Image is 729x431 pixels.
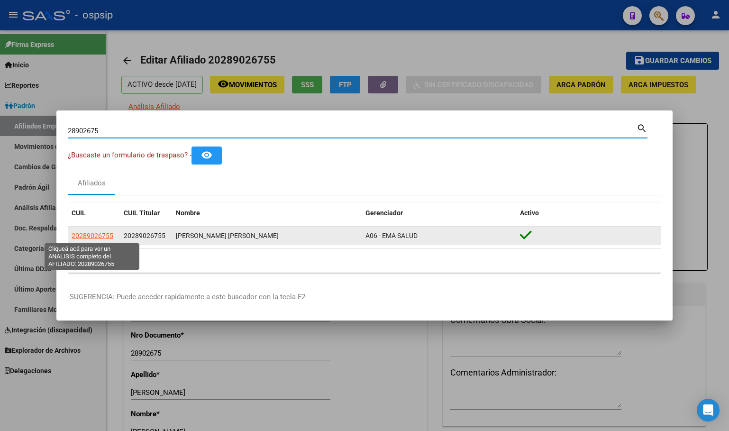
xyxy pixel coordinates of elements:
span: Activo [520,209,539,217]
span: CUIL Titular [124,209,160,217]
datatable-header-cell: Activo [516,203,661,223]
datatable-header-cell: CUIL [68,203,120,223]
mat-icon: remove_red_eye [201,149,212,161]
div: Open Intercom Messenger [697,399,720,422]
span: 20289026755 [72,232,113,239]
div: [PERSON_NAME] [PERSON_NAME] [176,230,358,241]
datatable-header-cell: Nombre [172,203,362,223]
p: -SUGERENCIA: Puede acceder rapidamente a este buscador con la tecla F2- [68,292,661,303]
datatable-header-cell: CUIL Titular [120,203,172,223]
div: Afiliados [78,178,106,189]
mat-icon: search [637,122,647,133]
span: Nombre [176,209,200,217]
datatable-header-cell: Gerenciador [362,203,516,223]
div: 1 total [68,249,661,273]
span: Gerenciador [365,209,403,217]
span: 20289026755 [124,232,165,239]
span: A06 - EMA SALUD [365,232,418,239]
span: ¿Buscaste un formulario de traspaso? - [68,151,191,159]
span: CUIL [72,209,86,217]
